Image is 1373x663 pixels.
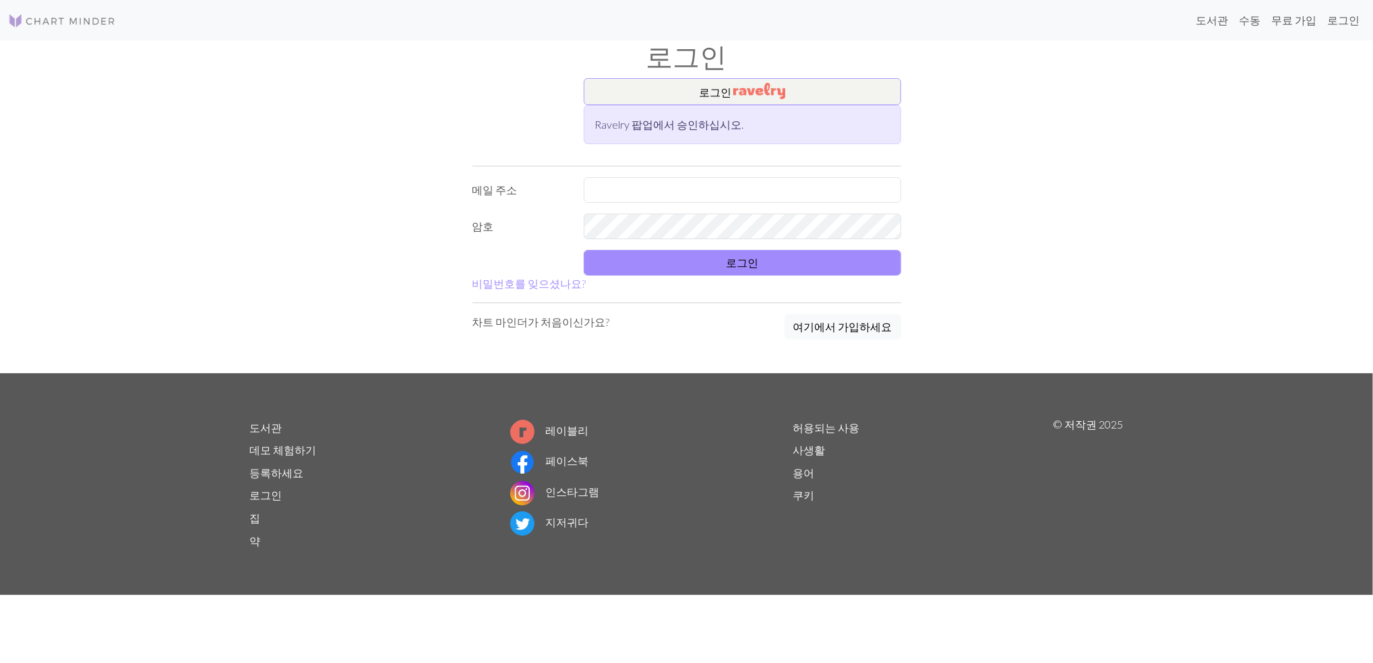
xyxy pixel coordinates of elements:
[250,488,282,501] a: 로그인
[584,78,901,105] button: 로그인
[510,515,588,528] a: 지저귀다
[510,454,588,467] a: 페이스북
[785,314,901,341] a: 여기에서 가입하세요
[1322,7,1365,34] a: 로그인
[472,314,610,330] p: 차트 마인더가 처음이신가요?
[510,481,535,505] img: 인스타그램 로고
[584,250,901,276] button: 로그인
[1233,7,1266,34] a: 수동
[242,40,1132,73] h1: 로그인
[8,13,116,29] img: 로고
[785,314,901,340] button: 여기에서 가입하세요
[793,466,814,479] a: 용어
[1190,7,1233,34] a: 도서관
[510,450,535,474] img: 페이스북 로고
[699,86,731,98] font: 로그인
[584,105,901,144] div: Ravelry 팝업에서 승인하십시오.
[793,488,814,501] a: 쿠키
[250,466,304,479] a: 등록하세요
[510,420,535,444] img: Ravelry 로고
[250,443,317,456] a: 데모 체험하기
[464,214,576,239] label: 암호
[1053,418,1123,431] font: © 저작권 2025
[510,424,588,437] a: 레이블리
[793,443,825,456] a: 사생활
[510,511,535,536] img: 트위터 로고
[1266,7,1322,34] a: 무료 가입
[793,421,859,434] a: 허용되는 사용
[733,83,785,99] img: 레이블리
[464,177,576,203] label: 메일 주소
[250,511,261,524] a: 집
[250,534,261,547] a: 약
[250,421,282,434] a: 도서관
[472,277,586,290] a: 비밀번호를 잊으셨나요?
[510,485,599,498] a: 인스타그램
